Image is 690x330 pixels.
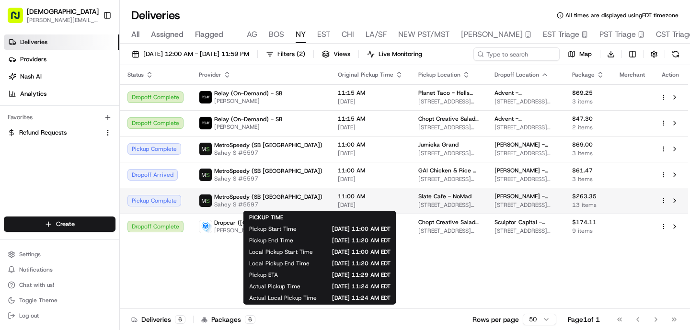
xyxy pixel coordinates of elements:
[214,115,282,123] span: Relay (On-Demand) - SB
[309,237,391,244] span: [DATE] 11:20 AM EDT
[199,71,221,79] span: Provider
[4,263,115,276] button: Notifications
[4,110,115,125] div: Favorites
[338,124,403,131] span: [DATE]
[398,29,449,40] span: NEW PST/MST
[418,227,479,235] span: [STREET_ADDRESS][US_STATE]
[199,117,212,129] img: relay_logo_black.png
[297,50,305,58] span: ( 2 )
[195,29,223,40] span: Flagged
[494,124,557,131] span: [STREET_ADDRESS][US_STATE]
[4,309,115,322] button: Log out
[249,294,317,302] span: Actual Local Pickup Time
[494,71,539,79] span: Dropoff Location
[317,29,330,40] span: EST
[572,98,604,105] span: 3 items
[214,90,282,97] span: Relay (On-Demand) - SB
[91,139,154,148] span: API Documentation
[249,237,293,244] span: Pickup End Time
[338,175,403,183] span: [DATE]
[342,29,354,40] span: CHI
[249,283,300,290] span: Actual Pickup Time
[494,141,557,148] span: [PERSON_NAME] - Floor 5
[572,149,604,157] span: 3 items
[27,16,99,24] span: [PERSON_NAME][EMAIL_ADDRESS][DOMAIN_NAME]
[572,218,604,226] span: $174.11
[543,29,579,40] span: EST Triage
[214,227,306,234] span: [PERSON_NAME]
[277,50,305,58] span: Filters
[418,89,479,97] span: Planet Taco - Hells Kitchen
[332,294,391,302] span: [DATE] 11:24 AM EDT
[572,115,604,123] span: $47.30
[418,115,479,123] span: Chopt Creative Salad Co. - W [GEOGRAPHIC_DATA]
[494,193,557,200] span: [PERSON_NAME] - Floor 5
[494,149,557,157] span: [STREET_ADDRESS][US_STATE]
[494,89,557,97] span: Advent - [GEOGRAPHIC_DATA] + [GEOGRAPHIC_DATA] - Floor 15
[56,220,75,228] span: Create
[494,201,557,209] span: [STREET_ADDRESS][US_STATE]
[418,167,479,174] span: GAI Chicken & Rice - [GEOGRAPHIC_DATA]
[19,139,73,148] span: Knowledge Base
[325,260,391,267] span: [DATE] 11:20 AM EDT
[249,271,278,279] span: Pickup ETA
[4,69,119,84] a: Nash AI
[338,89,403,97] span: 11:15 AM
[379,50,422,58] span: Live Monitoring
[19,266,53,273] span: Notifications
[10,10,29,29] img: Nash
[472,315,519,324] p: Rows per page
[494,218,557,226] span: Sculptor Capital - Floor 40
[214,201,322,208] span: Sahey S #5597
[4,34,119,50] a: Deliveries
[579,50,592,58] span: Map
[572,201,604,209] span: 13 items
[127,47,253,61] button: [DATE] 12:00 AM - [DATE] 11:59 PM
[572,141,604,148] span: $69.00
[4,52,119,67] a: Providers
[19,128,67,137] span: Refund Requests
[563,47,596,61] button: Map
[338,71,393,79] span: Original Pickup Time
[249,248,313,256] span: Local Pickup Start Time
[10,91,27,109] img: 1736555255976-a54dd68f-1ca7-489b-9aae-adbdc363a1c4
[333,50,350,58] span: Views
[316,283,391,290] span: [DATE] 11:24 AM EDT
[4,278,115,292] button: Chat with us!
[214,193,322,201] span: MetroSpeedy (SB [GEOGRAPHIC_DATA])
[27,7,99,16] button: [DEMOGRAPHIC_DATA]
[318,47,355,61] button: Views
[296,29,306,40] span: NY
[338,167,403,174] span: 11:00 AM
[338,98,403,105] span: [DATE]
[418,201,479,209] span: [STREET_ADDRESS][US_STATE]
[572,175,604,183] span: 3 items
[363,47,426,61] button: Live Monitoring
[199,220,212,233] img: drop_car_logo.png
[249,260,310,267] span: Local Pickup End Time
[20,90,46,98] span: Analytics
[199,143,212,155] img: metro_speed_logo.png
[10,38,174,54] p: Welcome 👋
[247,29,257,40] span: AG
[143,50,249,58] span: [DATE] 12:00 AM - [DATE] 11:59 PM
[214,167,322,175] span: MetroSpeedy (SB [GEOGRAPHIC_DATA])
[418,149,479,157] span: [STREET_ADDRESS][US_STATE]
[669,47,682,61] button: Refresh
[214,97,282,105] span: [PERSON_NAME]
[620,71,645,79] span: Merchant
[418,193,471,200] span: Slate Cafe - NoMad
[494,98,557,105] span: [STREET_ADDRESS][US_STATE]
[418,124,479,131] span: [STREET_ADDRESS][US_STATE]
[461,29,523,40] span: [PERSON_NAME]
[8,128,100,137] a: Refund Requests
[249,214,283,221] span: PICKUP TIME
[199,194,212,207] img: metro_speed_logo.png
[418,71,460,79] span: Pickup Location
[4,4,99,27] button: [DEMOGRAPHIC_DATA][PERSON_NAME][EMAIL_ADDRESS][DOMAIN_NAME]
[599,29,636,40] span: PST Triage
[201,315,255,324] div: Packages
[366,29,387,40] span: LA/SF
[19,250,41,258] span: Settings
[151,29,184,40] span: Assigned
